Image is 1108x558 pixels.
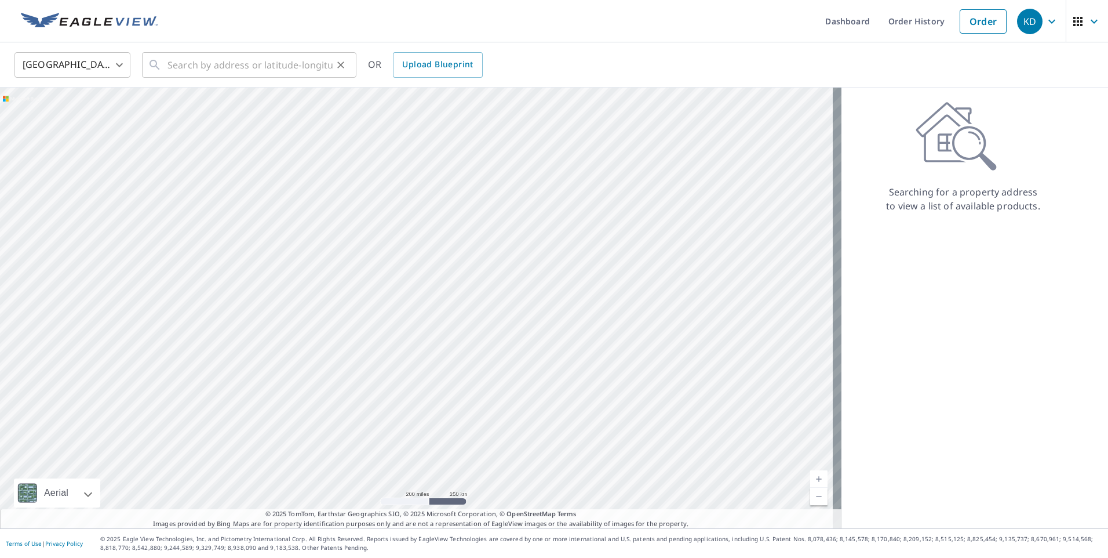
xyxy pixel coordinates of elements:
a: Order [960,9,1007,34]
a: OpenStreetMap [506,509,555,518]
a: Terms [557,509,577,518]
a: Upload Blueprint [393,52,482,78]
a: Current Level 5, Zoom Out [810,488,828,505]
a: Privacy Policy [45,539,83,548]
span: © 2025 TomTom, Earthstar Geographics SIO, © 2025 Microsoft Corporation, © [265,509,577,519]
span: Upload Blueprint [402,57,473,72]
p: © 2025 Eagle View Technologies, Inc. and Pictometry International Corp. All Rights Reserved. Repo... [100,535,1102,552]
div: KD [1017,9,1043,34]
div: [GEOGRAPHIC_DATA] [14,49,130,81]
p: | [6,540,83,547]
div: Aerial [41,479,72,508]
a: Current Level 5, Zoom In [810,470,828,488]
input: Search by address or latitude-longitude [167,49,333,81]
img: EV Logo [21,13,158,30]
div: OR [368,52,483,78]
button: Clear [333,57,349,73]
div: Aerial [14,479,100,508]
a: Terms of Use [6,539,42,548]
p: Searching for a property address to view a list of available products. [885,185,1041,213]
